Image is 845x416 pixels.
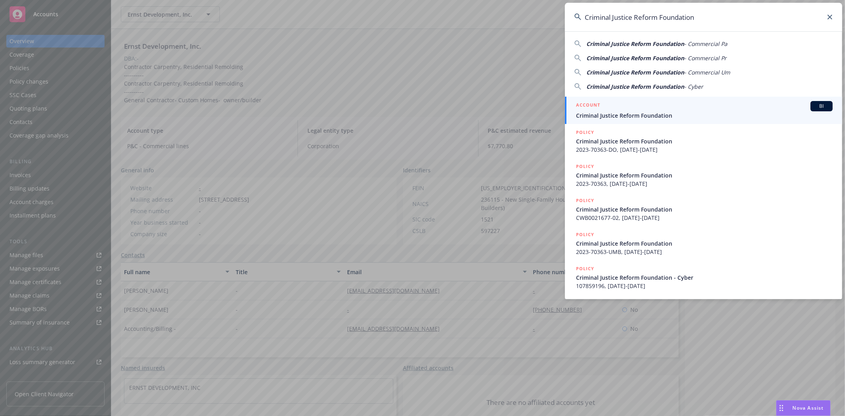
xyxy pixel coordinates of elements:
span: Criminal Justice Reform Foundation [586,69,684,76]
div: Drag to move [776,401,786,416]
h5: POLICY [576,128,594,136]
a: POLICYCriminal Justice Reform Foundation - Cyber107859196, [DATE]-[DATE] [565,260,842,294]
a: POLICYCriminal Justice Reform Foundation2023-70363-UMB, [DATE]-[DATE] [565,226,842,260]
span: CWB0021677-02, [DATE]-[DATE] [576,214,833,222]
span: Criminal Justice Reform Foundation [576,111,833,120]
span: Criminal Justice Reform Foundation - Cyber [576,273,833,282]
h5: POLICY [576,265,594,273]
span: Criminal Justice Reform Foundation [576,205,833,214]
span: - Cyber [684,83,703,90]
a: POLICYCriminal Justice Reform Foundation2023-70363-DO, [DATE]-[DATE] [565,124,842,158]
span: BI [814,103,830,110]
a: POLICYCriminal Justice Reform FoundationCWB0021677-02, [DATE]-[DATE] [565,192,842,226]
span: 107859196, [DATE]-[DATE] [576,282,833,290]
a: ACCOUNTBICriminal Justice Reform Foundation [565,97,842,124]
span: - Commercial Pr [684,54,727,62]
h5: POLICY [576,231,594,239]
span: Criminal Justice Reform Foundation [586,40,684,48]
a: POLICYCriminal Justice Reform Foundation2023-70363, [DATE]-[DATE] [565,158,842,192]
span: 2023-70363-DO, [DATE]-[DATE] [576,145,833,154]
h5: ACCOUNT [576,101,600,111]
h5: POLICY [576,162,594,170]
span: 2023-70363, [DATE]-[DATE] [576,179,833,188]
h5: POLICY [576,197,594,204]
span: - Commercial Um [684,69,730,76]
span: Criminal Justice Reform Foundation [586,54,684,62]
button: Nova Assist [776,400,831,416]
input: Search... [565,3,842,31]
span: - Commercial Pa [684,40,727,48]
span: Criminal Justice Reform Foundation [586,83,684,90]
span: Criminal Justice Reform Foundation [576,171,833,179]
span: 2023-70363-UMB, [DATE]-[DATE] [576,248,833,256]
span: Criminal Justice Reform Foundation [576,239,833,248]
span: Criminal Justice Reform Foundation [576,137,833,145]
span: Nova Assist [793,405,824,411]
